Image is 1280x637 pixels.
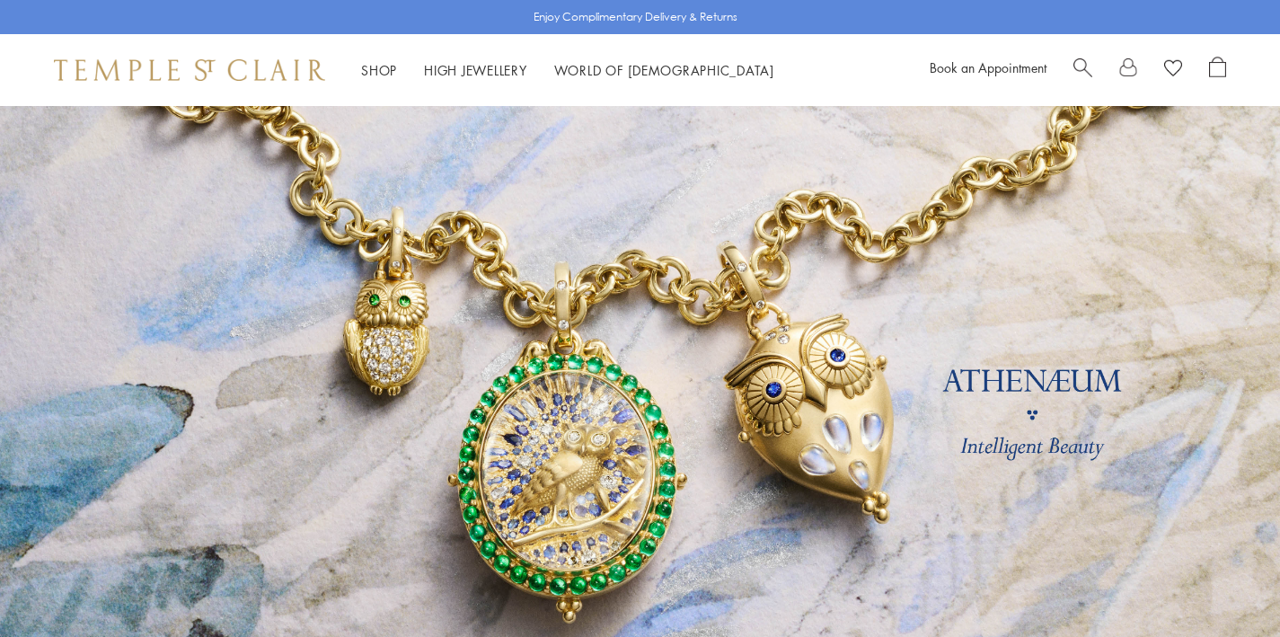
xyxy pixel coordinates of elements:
[54,59,325,81] img: Temple St. Clair
[1209,57,1226,84] a: Open Shopping Bag
[361,61,397,79] a: ShopShop
[361,59,774,82] nav: Main navigation
[1164,57,1182,84] a: View Wishlist
[424,61,527,79] a: High JewelleryHigh Jewellery
[554,61,774,79] a: World of [DEMOGRAPHIC_DATA]World of [DEMOGRAPHIC_DATA]
[1073,57,1092,84] a: Search
[534,8,737,26] p: Enjoy Complimentary Delivery & Returns
[930,58,1046,76] a: Book an Appointment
